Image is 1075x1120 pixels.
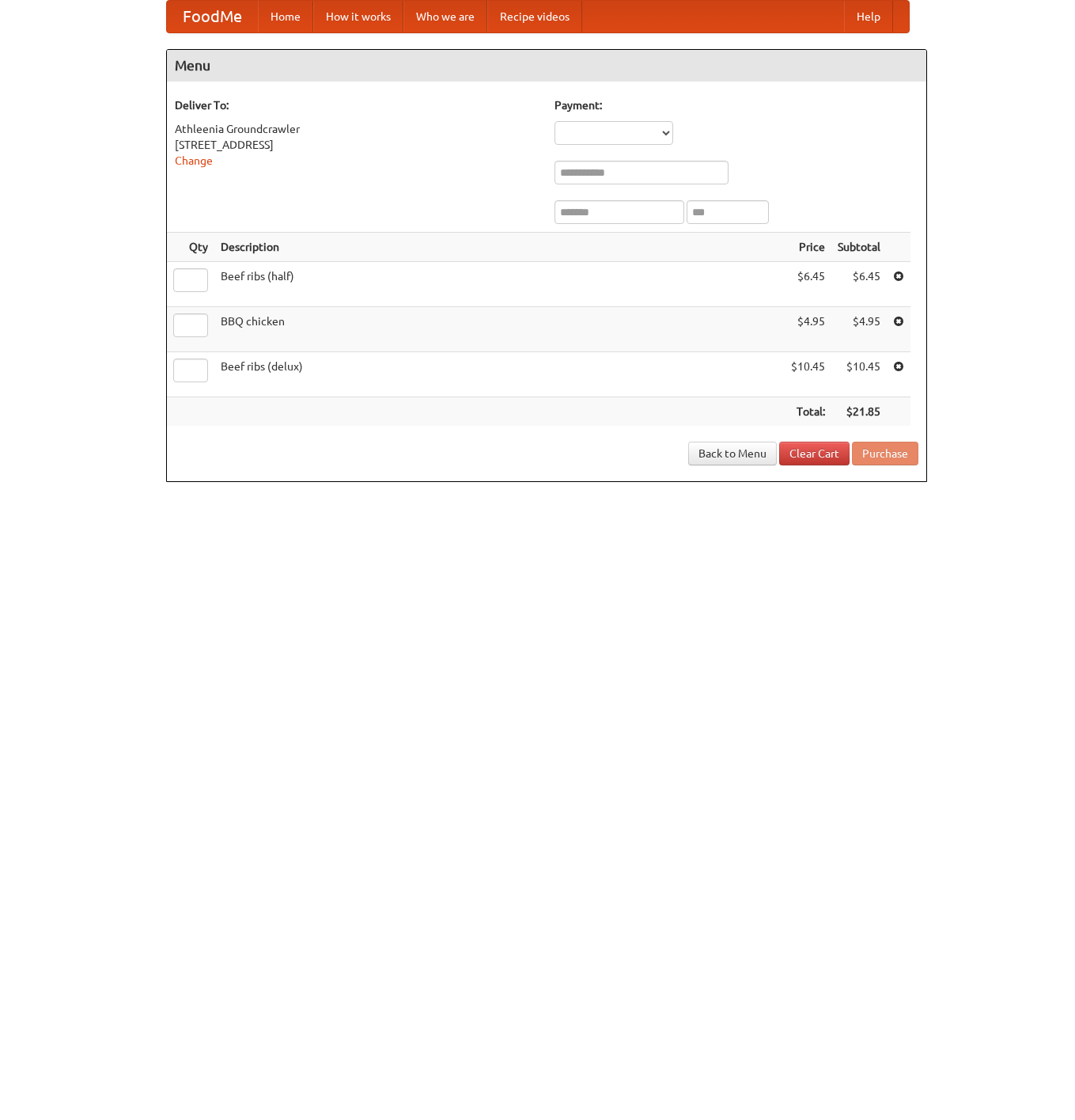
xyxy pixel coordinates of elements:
[785,397,831,427] th: Total:
[487,1,582,32] a: Recipe videos
[831,233,887,262] th: Subtotal
[844,1,893,32] a: Help
[831,397,887,427] th: $21.85
[852,442,918,465] button: Purchase
[779,442,850,465] a: Clear Cart
[214,233,785,262] th: Description
[175,97,539,113] h5: Deliver To:
[688,442,777,465] a: Back to Menu
[167,233,214,262] th: Qty
[175,121,539,137] div: Athleenia Groundcrawler
[175,137,539,153] div: [STREET_ADDRESS]
[785,307,831,352] td: $4.95
[214,307,785,352] td: BBQ chicken
[831,352,887,397] td: $10.45
[403,1,487,32] a: Who we are
[258,1,313,32] a: Home
[555,97,918,113] h5: Payment:
[214,352,785,397] td: Beef ribs (delux)
[175,154,213,167] a: Change
[785,352,831,397] td: $10.45
[831,307,887,352] td: $4.95
[167,1,258,32] a: FoodMe
[785,233,831,262] th: Price
[313,1,403,32] a: How it works
[831,262,887,307] td: $6.45
[167,50,926,82] h4: Menu
[785,262,831,307] td: $6.45
[214,262,785,307] td: Beef ribs (half)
